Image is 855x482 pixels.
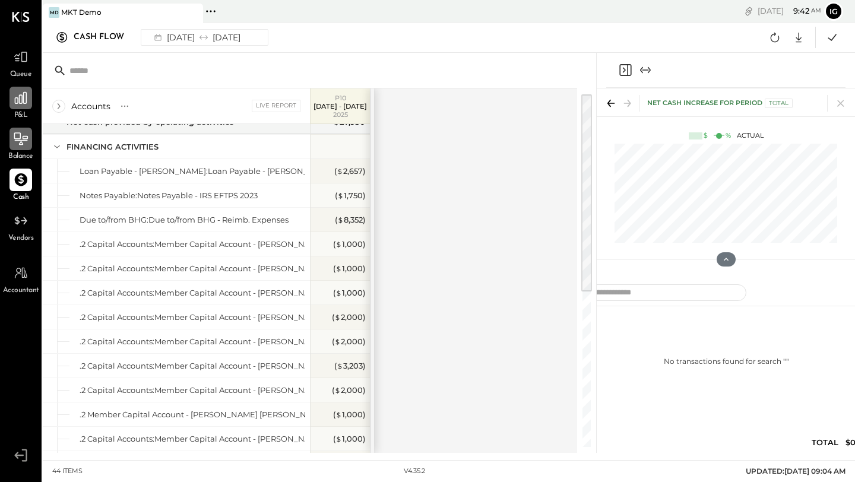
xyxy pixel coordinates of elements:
a: Queue [1,46,41,80]
a: Balance [1,128,41,162]
div: Net cash increase for period [647,99,793,108]
div: Live Report [252,100,300,112]
span: $ [335,288,342,297]
div: .2 Capital Accounts:Member Capital Account - [PERSON_NAME] Family Foundation, Inc.:Draws - CY [80,287,460,299]
span: $ [335,410,342,419]
div: .2 Capital Accounts:Member Capital Account - [PERSON_NAME]:Draws - CY [80,385,367,396]
span: Cash [13,192,28,203]
p: [DATE] [DATE] [313,102,367,110]
a: Vendors [1,210,41,244]
span: Accountant [3,286,39,296]
span: Balance [8,151,33,162]
div: MD [49,7,59,18]
span: - [339,102,341,110]
div: ( 2,000 ) [332,336,365,347]
div: MKT Demo [61,7,102,17]
div: ( 1,000 ) [333,409,365,420]
div: .2 Member Capital Account - [PERSON_NAME] [PERSON_NAME]:Draws - CY [80,409,369,420]
div: .2 Capital Accounts:Member Capital Account - [PERSON_NAME] and [PERSON_NAME]:Draws - CY [80,336,453,347]
div: Due to/from BHG:Due to/from BHG - Reimb. Expenses [80,214,289,226]
div: ( 1,000 ) [333,433,365,445]
div: Accounts [71,100,110,112]
div: ( 1,000 ) [333,287,365,299]
div: FINANCING ACTIVITIES [66,141,159,153]
span: 2025 [333,110,348,119]
span: Queue [10,69,32,80]
span: $ [337,166,343,176]
div: Actual [689,131,764,141]
div: Total [765,99,793,108]
span: $ [334,385,341,395]
div: v 4.35.2 [404,467,425,476]
div: .2 Capital Accounts:Member Capital Account - [PERSON_NAME]:Draws - CY [80,360,367,372]
div: .2 Capital Accounts:Member Capital Account - [PERSON_NAME] and [PERSON_NAME]:Draws - CY [80,312,453,323]
div: ( 2,000 ) [332,385,365,396]
div: % [726,131,731,141]
div: ( 2,000 ) [332,312,365,323]
div: ( 1,750 ) [335,190,365,201]
span: P&L [14,110,28,121]
span: $ [337,191,344,200]
div: 44 items [52,467,83,476]
span: $ [334,312,341,322]
span: P10 [335,94,346,102]
div: Cash Flow [74,28,136,47]
div: $ [704,131,708,141]
div: ( 8,352 ) [335,214,365,226]
span: Vendors [8,233,34,244]
span: $ [337,361,343,370]
a: P&L [1,87,41,121]
button: Ig [824,2,843,21]
div: .2 Capital Accounts:Member Capital Account - [PERSON_NAME] Charitable Remainder Unitrust:Draws - CY [80,263,489,274]
div: ( 2,657 ) [334,166,365,177]
div: .2 Capital Accounts:Member Capital Account - [PERSON_NAME] Company:Draws - [GEOGRAPHIC_DATA] [80,433,481,445]
button: Close panel [618,63,632,77]
div: Loan Payable - [PERSON_NAME]:Loan Payable - [PERSON_NAME] [80,166,334,177]
div: ( 1,000 ) [333,263,365,274]
div: [DATE] [DATE] [147,30,245,45]
button: [DATE][DATE] [141,29,268,46]
button: Hide Chart [717,252,736,267]
div: [DATE] [758,5,821,17]
a: Cash [1,169,41,203]
a: Accountant [1,262,41,296]
span: $ [335,239,342,249]
div: Notes Payable:Notes Payable - IRS EFTPS 2023 [80,190,258,201]
button: Expand panel (e) [638,63,653,77]
span: $ [335,434,342,443]
span: UPDATED: [DATE] 09:04 AM [746,467,845,475]
div: .2 Capital Accounts:Member Capital Account - [PERSON_NAME]:Draws _ CY [80,239,368,250]
div: ( 3,203 ) [334,360,365,372]
div: copy link [743,5,755,17]
span: $ [334,337,341,346]
span: $ [335,264,342,273]
span: $ [337,215,344,224]
div: ( 1,000 ) [333,239,365,250]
